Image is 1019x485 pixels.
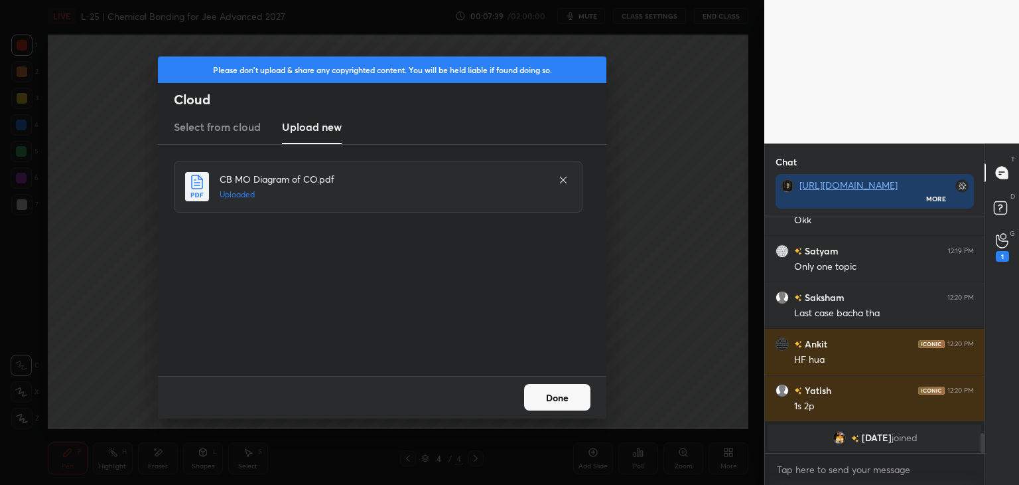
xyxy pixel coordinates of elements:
div: Only one topic [794,260,974,274]
p: G [1010,229,1015,239]
h5: Uploaded [220,189,545,201]
span: joined [892,433,917,443]
h6: Yatish [802,383,831,397]
img: no-rating-badge.077c3623.svg [794,341,802,348]
img: no-rating-badge.077c3623.svg [794,387,802,395]
img: 12c70a12c77b4000a4527c30547478fb.jpg [781,179,794,193]
img: 1bbf0faff1f34e6e82b267693ba9d770.jpg [833,431,846,444]
h4: CB MO Diagram of CO.pdf [220,172,545,186]
img: iconic-dark.1390631f.png [918,340,945,348]
h6: Saksham [802,290,845,304]
h6: Satyam [802,244,839,258]
div: grid [765,217,985,454]
img: no-rating-badge.077c3623.svg [851,435,859,442]
img: default.png [776,384,789,397]
img: default.png [776,291,789,304]
p: Chat [765,144,807,179]
img: b83a70ad522a4f87b388a47c19f64883.jpg [776,244,789,258]
div: HF hua [794,353,974,367]
p: T [1011,154,1015,164]
img: no-rating-badge.077c3623.svg [794,294,802,302]
div: 12:19 PM [948,247,974,255]
div: 12:20 PM [947,294,974,302]
div: Last case bacha tha [794,307,974,320]
img: no-rating-badge.077c3623.svg [794,248,802,255]
h2: Cloud [174,91,606,108]
img: 3fa08960a40d48858d0eaedfd6bbf576.jpg [776,338,789,351]
div: More [926,194,946,203]
p: D [1010,191,1015,201]
div: Okk [794,214,974,227]
button: Done [524,384,590,411]
img: iconic-dark.1390631f.png [918,387,945,395]
a: [URL][DOMAIN_NAME] [799,179,898,191]
div: 12:20 PM [947,340,974,348]
div: 12:20 PM [947,387,974,395]
span: [DATE] [862,433,892,443]
h3: Upload new [282,119,342,135]
div: Please don't upload & share any copyrighted content. You will be held liable if found doing so. [158,56,606,83]
h6: Ankit [802,337,827,351]
div: 1s 2p [794,400,974,413]
div: 1 [996,251,1009,262]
